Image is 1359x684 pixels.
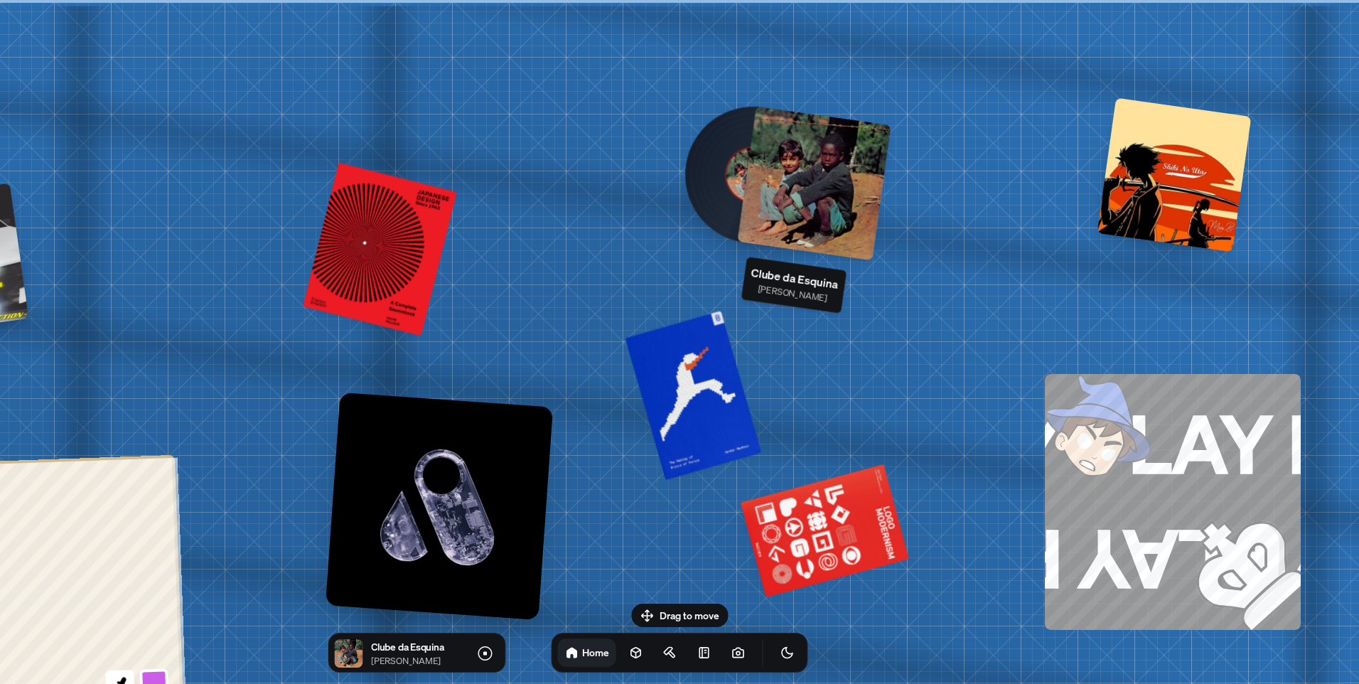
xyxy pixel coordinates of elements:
p: [PERSON_NAME] [748,281,837,306]
p: [PERSON_NAME] [371,654,462,668]
h1: Home [582,646,609,659]
p: Clube da Esquina [371,639,462,654]
p: Clube da Esquina [750,264,839,293]
button: Toggle Theme [773,638,802,667]
a: Home [558,638,616,667]
img: Logo variation 1 [326,392,553,620]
